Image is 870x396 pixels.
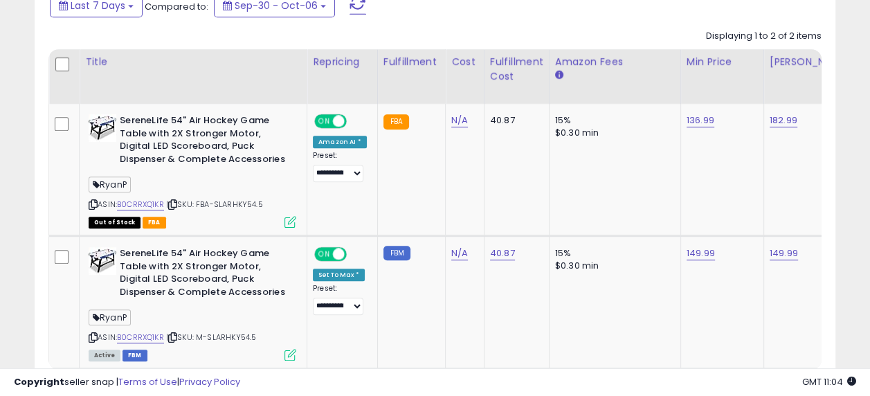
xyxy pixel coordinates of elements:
[706,30,822,43] div: Displaying 1 to 2 of 2 items
[120,114,288,169] b: SereneLife 54" Air Hockey Game Table with 2X Stronger Motor, Digital LED Scoreboard, Puck Dispens...
[166,332,256,343] span: | SKU: M-SLARHKY54.5
[555,69,563,82] small: Amazon Fees.
[14,375,64,388] strong: Copyright
[120,247,288,302] b: SereneLife 54" Air Hockey Game Table with 2X Stronger Motor, Digital LED Scoreboard, Puck Dispens...
[451,55,478,69] div: Cost
[687,55,758,69] div: Min Price
[345,249,367,260] span: OFF
[490,114,538,127] div: 40.87
[89,247,296,359] div: ASIN:
[490,55,543,84] div: Fulfillment Cost
[89,177,131,192] span: RyanP
[89,247,116,275] img: 41eL6k1wLLL._SL40_.jpg
[770,55,852,69] div: [PERSON_NAME]
[555,247,670,260] div: 15%
[313,55,372,69] div: Repricing
[85,55,301,69] div: Title
[316,249,333,260] span: ON
[345,116,367,127] span: OFF
[313,284,367,315] div: Preset:
[89,114,116,142] img: 41eL6k1wLLL._SL40_.jpg
[555,260,670,272] div: $0.30 min
[555,55,675,69] div: Amazon Fees
[383,114,409,129] small: FBA
[687,246,715,260] a: 149.99
[313,136,367,148] div: Amazon AI *
[179,375,240,388] a: Privacy Policy
[490,246,515,260] a: 40.87
[89,217,141,228] span: All listings that are currently out of stock and unavailable for purchase on Amazon
[117,332,164,343] a: B0CRRXQ1KR
[383,246,410,260] small: FBM
[143,217,166,228] span: FBA
[313,269,365,281] div: Set To Max *
[451,114,468,127] a: N/A
[770,246,798,260] a: 149.99
[89,114,296,226] div: ASIN:
[555,127,670,139] div: $0.30 min
[89,309,131,325] span: RyanP
[313,151,367,182] div: Preset:
[687,114,714,127] a: 136.99
[89,350,120,361] span: All listings currently available for purchase on Amazon
[770,114,797,127] a: 182.99
[316,116,333,127] span: ON
[802,375,856,388] span: 2025-10-14 11:04 GMT
[451,246,468,260] a: N/A
[118,375,177,388] a: Terms of Use
[166,199,263,210] span: | SKU: FBA-SLARHKY54.5
[14,376,240,389] div: seller snap | |
[123,350,147,361] span: FBM
[555,114,670,127] div: 15%
[117,199,164,210] a: B0CRRXQ1KR
[383,55,439,69] div: Fulfillment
